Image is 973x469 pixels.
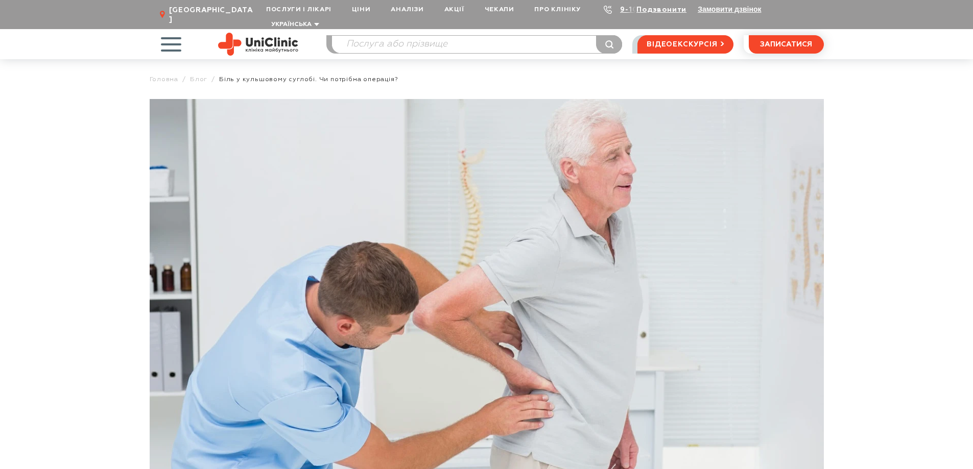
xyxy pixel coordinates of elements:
img: Uniclinic [218,33,298,56]
span: [GEOGRAPHIC_DATA] [169,6,256,24]
button: Замовити дзвінок [698,5,761,13]
a: Блог [190,76,207,83]
a: відеоекскурсія [637,35,733,54]
input: Послуга або прізвище [332,36,622,53]
button: Українська [269,21,319,29]
a: Подзвонити [636,6,686,13]
span: Біль у кульшовому суглобі. Чи потрібна операція? [219,76,398,83]
span: Українська [271,21,312,28]
span: відеоекскурсія [647,36,717,53]
a: Головна [150,76,179,83]
span: записатися [760,41,812,48]
button: записатися [749,35,824,54]
a: 9-103 [620,6,643,13]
